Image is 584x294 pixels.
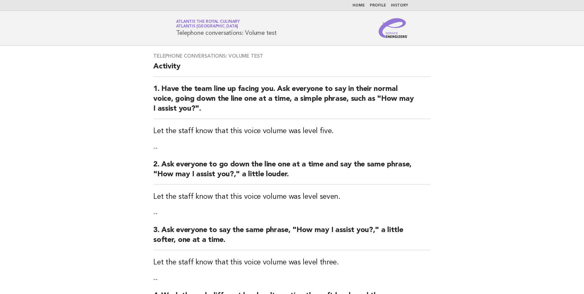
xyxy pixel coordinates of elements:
a: History [391,4,408,7]
h1: Telephone conversations: Volume test [176,20,277,36]
h2: 3. Ask everyone to say the same phrase, "How may I assist you?," a little softer, one at a time. [153,225,431,250]
h3: Let the staff know that this voice volume was level three. [153,258,431,267]
h3: Telephone conversations: Volume test [153,53,431,59]
p: -- [153,209,431,218]
h2: 2. Ask everyone to go down the line one at a time and say the same phrase, "How may I assist you?... [153,160,431,185]
h3: Let the staff know that this voice volume was level seven. [153,192,431,202]
p: -- [153,144,431,152]
a: Atlantis the Royal CulinaryAtlantis [GEOGRAPHIC_DATA] [176,20,240,28]
p: -- [153,275,431,284]
a: Home [352,4,365,7]
h3: Let the staff know that this voice volume was level five. [153,126,431,136]
a: Profile [370,4,386,7]
h2: Activity [153,62,431,77]
img: Service Energizers [379,18,408,38]
span: Atlantis [GEOGRAPHIC_DATA] [176,25,238,29]
h2: 1. Have the team line up facing you. Ask everyone to say in their normal voice, going down the li... [153,84,431,119]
